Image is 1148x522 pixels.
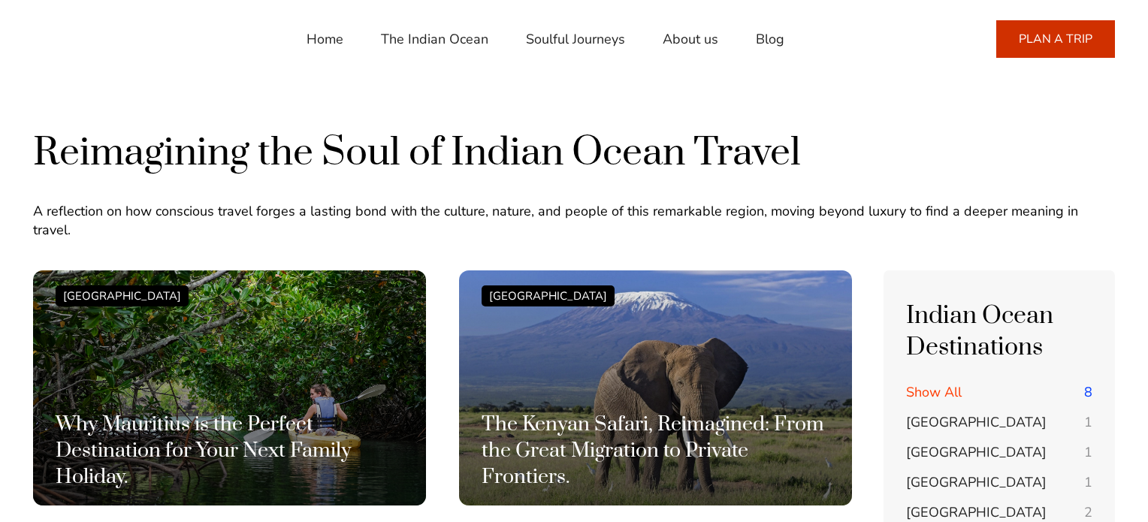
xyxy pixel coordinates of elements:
a: PLAN A TRIP [996,20,1115,58]
span: 1 [1084,413,1092,432]
a: Blog [756,21,784,57]
a: [GEOGRAPHIC_DATA] 2 [906,503,1092,522]
span: [GEOGRAPHIC_DATA] [906,473,1047,491]
a: [GEOGRAPHIC_DATA] Why Mauritius is the Perfect Destination for Your Next Family Holiday. [33,270,426,521]
h1: Reimagining the Soul of Indian Ocean Travel [33,128,1115,178]
span: 1 [1084,473,1092,492]
span: [GEOGRAPHIC_DATA] [906,503,1047,521]
div: [GEOGRAPHIC_DATA] [56,285,189,306]
a: Show All 8 [906,383,1092,402]
h3: Why Mauritius is the Perfect Destination for Your Next Family Holiday. [56,412,403,490]
span: [GEOGRAPHIC_DATA] [906,413,1047,431]
h3: The Kenyan Safari, Reimagined: From the Great Migration to Private Frontiers. [482,412,829,490]
a: [GEOGRAPHIC_DATA] 1 [906,413,1092,432]
span: Show All [906,383,962,401]
a: [GEOGRAPHIC_DATA] 1 [906,473,1092,492]
span: [GEOGRAPHIC_DATA] [906,443,1047,461]
a: Home [307,21,343,57]
span: 1 [1084,443,1092,462]
a: [GEOGRAPHIC_DATA] The Kenyan Safari, Reimagined: From the Great Migration to Private Frontiers. [459,270,852,521]
span: 2 [1084,503,1092,522]
a: [GEOGRAPHIC_DATA] 1 [906,443,1092,462]
a: The Indian Ocean [381,21,488,57]
a: About us [663,21,718,57]
h4: Indian Ocean Destinations [906,300,1092,364]
div: [GEOGRAPHIC_DATA] [482,285,615,306]
a: Soulful Journeys [526,21,625,57]
span: 8 [1084,383,1092,402]
p: A reflection on how conscious travel forges a lasting bond with the culture, nature, and people o... [33,202,1115,240]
